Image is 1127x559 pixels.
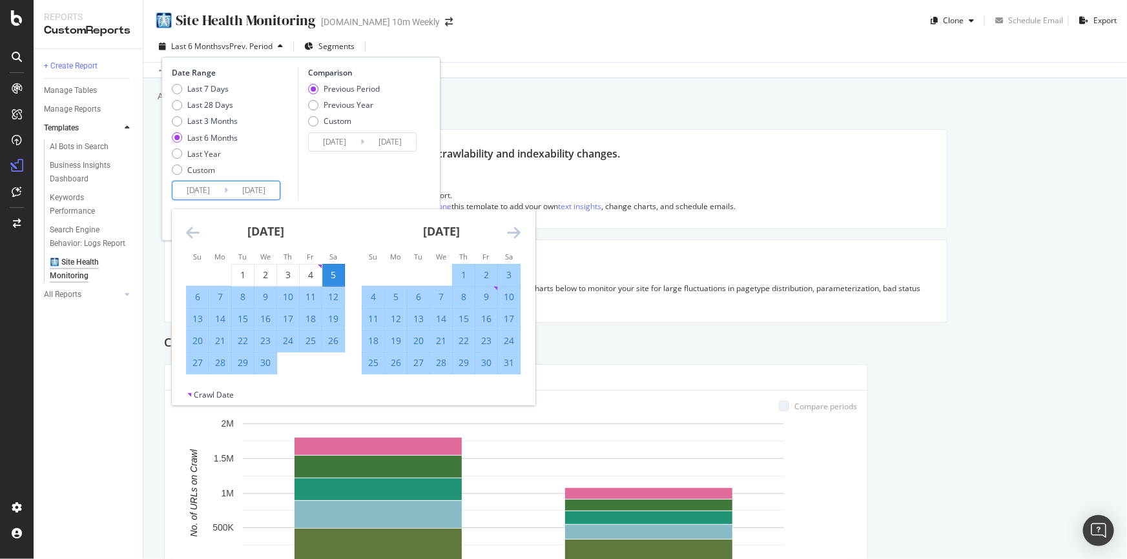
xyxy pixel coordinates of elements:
[277,264,300,286] td: Choose Thursday, April 3, 2025 as your check-out date. It’s available.
[187,83,229,94] div: Last 7 Days
[44,121,121,135] a: Templates
[385,352,408,374] td: Selected. Monday, May 26, 2025
[482,252,490,261] small: Fr
[186,225,200,241] div: Move backward to switch to the previous month.
[172,83,238,94] div: Last 7 Days
[232,264,254,286] td: Choose Tuesday, April 1, 2025 as your check-out date. It’s available.
[430,290,452,303] div: 7
[408,334,429,347] div: 20
[362,356,384,369] div: 25
[254,290,276,303] div: 9
[408,286,430,308] td: Selected. Tuesday, May 6, 2025
[50,159,134,186] a: Business Insights Dashboard
[300,312,322,325] div: 18
[172,181,224,199] input: Start Date
[164,239,947,322] div: What is Crawlability?Crawlability measures a search engine or GenAI bot's ability to access a web...
[475,264,498,286] td: Selected. Friday, May 2, 2025
[1083,515,1114,546] div: Open Intercom Messenger
[44,59,98,73] div: + Create Report
[277,334,299,347] div: 24
[498,308,521,330] td: Selected. Saturday, May 17, 2025
[194,389,234,400] div: Crawl Date
[436,252,446,261] small: We
[453,334,475,347] div: 22
[408,356,429,369] div: 27
[322,290,344,303] div: 12
[187,308,209,330] td: Selected. Sunday, April 13, 2025
[44,103,134,116] a: Manage Reports
[50,140,109,154] div: AI Bots in Search
[430,330,453,352] td: Selected. Wednesday, May 21, 2025
[498,269,520,281] div: 3
[558,201,601,212] a: text insights
[254,334,276,347] div: 23
[201,201,936,212] li: 🏗️ Change the period to look at longer trends, or this template to add your own , change charts, ...
[164,333,230,354] h2: Crawlability
[50,256,123,283] div: 🩻 Site Health Monitoring
[44,10,132,23] div: Reports
[390,252,401,261] small: Mo
[50,140,134,154] a: AI Bots in Search
[172,99,238,110] div: Last 28 Days
[209,290,231,303] div: 7
[44,84,134,97] a: Manage Tables
[362,330,385,352] td: Selected. Sunday, May 18, 2025
[385,312,407,325] div: 12
[1074,10,1117,31] button: Export
[322,286,345,308] td: Selected. Saturday, April 12, 2025
[187,290,209,303] div: 6
[430,334,452,347] div: 21
[254,269,276,281] div: 2
[432,201,451,212] a: clone
[299,36,360,57] button: Segments
[254,286,277,308] td: Selected. Wednesday, April 9, 2025
[154,36,288,57] button: Last 6 MonthsvsPrev. Period
[254,330,277,352] td: Selected. Wednesday, April 23, 2025
[254,356,276,369] div: 30
[453,312,475,325] div: 15
[44,84,97,97] div: Manage Tables
[232,308,254,330] td: Selected. Tuesday, April 15, 2025
[232,312,254,325] div: 15
[430,352,453,374] td: Selected. Wednesday, May 28, 2025
[430,286,453,308] td: Selected. Wednesday, May 7, 2025
[156,90,260,103] div: Add a short description
[50,191,122,218] div: Keywords Performance
[277,269,299,281] div: 3
[459,252,468,261] small: Th
[50,191,134,218] a: Keywords Performance
[321,15,440,28] div: [DOMAIN_NAME] 10m Weekly
[164,333,1106,354] div: Crawlability
[209,334,231,347] div: 21
[172,148,238,159] div: Last Year
[408,308,430,330] td: Selected. Tuesday, May 13, 2025
[385,334,407,347] div: 19
[172,67,295,78] div: Date Range
[187,352,209,374] td: Selected. Sunday, April 27, 2025
[308,116,380,127] div: Custom
[277,308,300,330] td: Selected. Thursday, April 17, 2025
[300,334,322,347] div: 25
[990,10,1063,31] button: Schedule Email
[308,99,380,110] div: Previous Year
[322,269,344,281] div: 5
[498,312,520,325] div: 17
[453,290,475,303] div: 8
[201,190,936,201] li: 🗂️ Your SiteCrawler crawl data is required for this report.
[277,330,300,352] td: Selected. Thursday, April 24, 2025
[322,312,344,325] div: 19
[277,312,299,325] div: 17
[475,312,497,325] div: 16
[50,159,124,186] div: Business Insights Dashboard
[364,133,416,151] input: End Date
[164,129,947,229] div: Monitor your site health at scale by evaluating crawlability and indexability changes.Guidelines:...
[453,330,475,352] td: Selected. Thursday, May 22, 2025
[322,264,345,286] td: Selected as start date. Saturday, April 5, 2025
[362,352,385,374] td: Selected. Sunday, May 25, 2025
[324,83,380,94] div: Previous Period
[385,330,408,352] td: Selected. Monday, May 19, 2025
[430,312,452,325] div: 14
[187,312,209,325] div: 13
[385,308,408,330] td: Selected. Monday, May 12, 2025
[498,352,521,374] td: Selected. Saturday, May 31, 2025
